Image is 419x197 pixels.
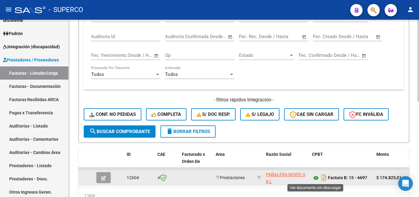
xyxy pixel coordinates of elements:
input: Start date [299,53,319,58]
span: Buscar Comprobante [89,129,150,134]
span: Facturado x Orden De [182,152,205,164]
span: Razón Social [266,152,291,157]
mat-icon: person [407,6,414,13]
h4: - filtros rápidos Integración - [84,97,404,103]
span: Conf. no pedidas [89,112,136,117]
button: S/ Doc Resp. [191,108,236,120]
span: Prestaciones [216,175,245,180]
datatable-header-cell: Monto [374,148,411,175]
strong: Factura B: 15 - 6697 [328,175,367,180]
span: Completa [152,112,181,117]
i: Descargar documento [320,173,328,183]
input: End date [117,53,146,58]
span: Area [216,152,225,157]
span: 12604 [127,175,139,180]
span: Sistema [3,17,23,24]
input: End date [264,34,294,39]
span: Monto [376,152,389,157]
button: S/ legajo [240,108,279,120]
span: S/ Doc Resp. [197,112,230,117]
datatable-header-cell: CAE [155,148,179,175]
button: Open calendar [375,33,382,41]
span: S/ legajo [246,112,274,117]
span: Borrar Filtros [166,129,210,134]
button: FC Inválida [344,108,389,120]
input: Start date [165,34,185,39]
datatable-header-cell: CPBT [309,148,374,175]
button: CAE SIN CARGAR [284,108,339,120]
strong: $ 174.825,01 [376,175,402,180]
input: Start date [313,34,333,39]
button: Open calendar [301,33,308,41]
span: - SUPERCO [48,3,83,17]
mat-icon: delete [166,128,173,135]
datatable-header-cell: Facturado x Orden De [179,148,213,175]
span: Estado [239,53,289,58]
button: Open calendar [153,52,160,59]
span: CPBT [312,152,323,157]
span: ID [127,152,131,157]
span: Todos [91,72,104,77]
input: Start date [91,53,111,58]
mat-icon: search [89,128,97,135]
div: 30677420622 [266,171,307,184]
input: Start date [239,34,259,39]
span: Todos [165,72,178,77]
input: End date [338,34,368,39]
datatable-header-cell: Area [213,148,255,175]
mat-icon: menu [5,6,12,13]
span: Padrón [3,30,23,37]
button: Open calendar [227,33,234,41]
button: Conf. no pedidas [84,108,141,120]
button: Buscar Comprobante [84,125,156,138]
button: Borrar Filtros [160,125,216,138]
datatable-header-cell: ID [124,148,155,175]
input: End date [190,34,220,39]
span: Prestadores / Proveedores [3,57,59,63]
button: Completa [146,108,186,120]
span: CAE [157,152,165,157]
span: PAÑALERA NORTE S R L [266,172,305,184]
span: CAE SIN CARGAR [290,112,333,117]
input: End date [324,53,354,58]
datatable-header-cell: Razón Social [263,148,309,175]
button: Open calendar [361,52,368,59]
span: Integración (discapacidad) [3,43,60,50]
span: FC Inválida [349,112,383,117]
div: Open Intercom Messenger [398,176,413,191]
